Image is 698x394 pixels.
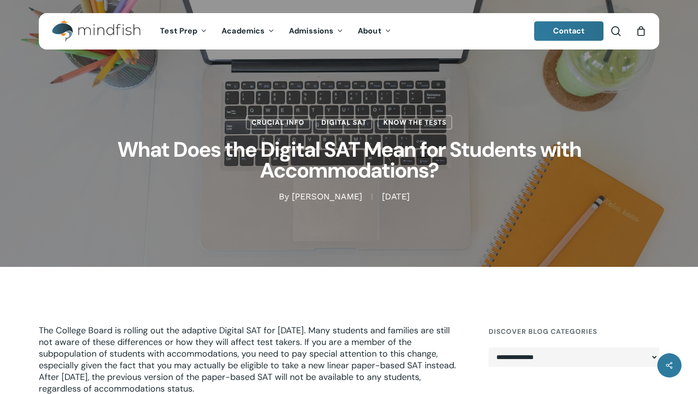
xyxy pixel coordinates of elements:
a: Test Prep [153,27,214,35]
a: Admissions [282,27,350,35]
span: Academics [222,26,265,36]
span: Admissions [289,26,333,36]
a: Crucial Info [246,115,310,130]
span: Contact [553,26,585,36]
a: Academics [214,27,282,35]
h1: What Does the Digital SAT Mean for Students with Accommodations? [107,130,591,191]
span: [DATE] [372,194,419,200]
nav: Main Menu [153,13,398,49]
a: Digital SAT [316,115,372,130]
h4: Discover Blog Categories [489,323,659,340]
span: By [279,194,289,200]
a: [PERSON_NAME] [292,192,362,202]
a: Cart [635,26,646,36]
span: Test Prep [160,26,197,36]
a: Know the Tests [378,115,452,130]
a: About [350,27,398,35]
a: Contact [534,21,604,41]
span: About [358,26,381,36]
header: Main Menu [39,13,659,49]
